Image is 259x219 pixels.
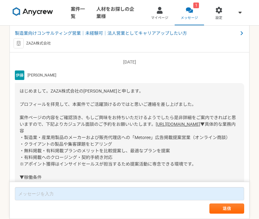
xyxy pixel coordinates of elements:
[15,59,244,65] p: [DATE]
[215,15,222,21] span: 設定
[20,88,236,127] span: はじめまして。ZAZA株式会社の[PERSON_NAME]と申します。 プロフィールを拝見して、本案件でご活躍頂けるのではと思いご連絡を差し上げました。 案件ページの内容をご確認頂き、もしご興味...
[15,70,24,80] img: unnamed.png
[13,7,53,16] img: 8DqYSo04kwAAAAASUVORK5CYII=
[193,3,199,8] div: 1
[14,38,24,48] img: default_org_logo-42cde973f59100197ec2c8e796e4974ac8490bb5b08a0eb061ff975e4574aa76.png
[209,204,244,214] button: 送信
[15,30,235,37] span: 製造業向けコンサルティング営業｜未経験可｜法人営業としてキャリアアップしたい方
[156,122,200,127] a: [URL][DOMAIN_NAME]
[26,40,51,46] p: ZAZA株式会社
[27,72,56,78] span: [PERSON_NAME]
[181,15,198,21] span: メッセージ
[151,15,168,21] span: マイページ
